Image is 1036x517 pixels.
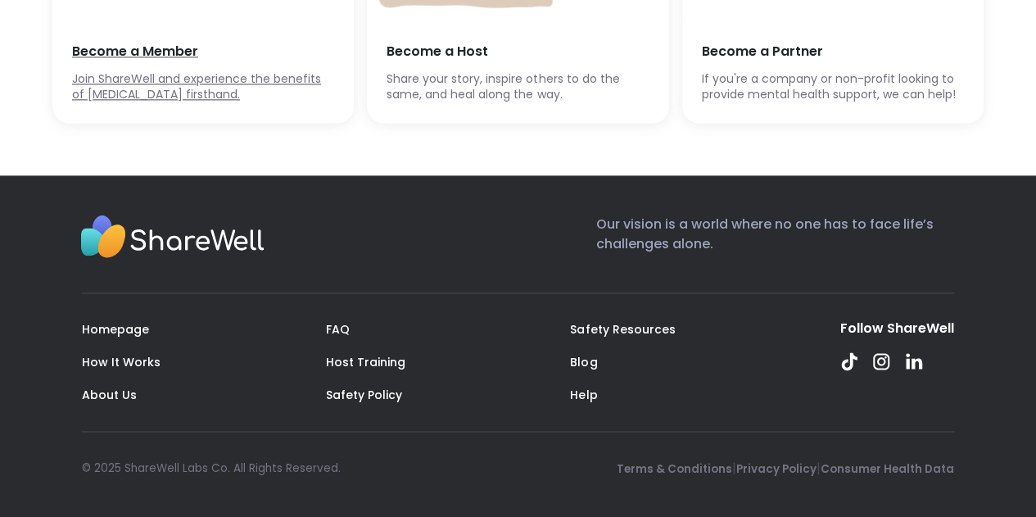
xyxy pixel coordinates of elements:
span: Become a Host [387,43,649,61]
a: Terms & Conditions [617,460,732,476]
a: Homepage [82,321,149,338]
a: Safety Policy [326,387,402,403]
a: Consumer Health Data [821,460,954,476]
a: Privacy Policy [736,460,817,476]
div: Follow ShareWell [840,320,954,338]
span: If you're a company or non-profit looking to provide mental health support, we can help! [702,71,964,103]
span: | [817,458,821,477]
span: | [732,458,736,477]
span: Share your story, inspire others to do the same, and heal along the way. [387,71,649,103]
p: Our vision is a world where no one has to face life’s challenges alone. [596,215,954,266]
a: How It Works [82,354,161,370]
a: Blog [570,354,597,370]
a: Host Training [326,354,405,370]
a: Safety Resources [570,321,675,338]
a: About Us [82,387,137,403]
span: Become a Member [72,43,334,61]
span: Join ShareWell and experience the benefits of [MEDICAL_DATA] firsthand. [72,71,334,103]
a: Help [570,387,597,403]
img: Sharewell [80,215,265,262]
a: FAQ [326,321,350,338]
div: © 2025 ShareWell Labs Co. All Rights Reserved. [82,460,341,476]
span: Become a Partner [702,43,964,61]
